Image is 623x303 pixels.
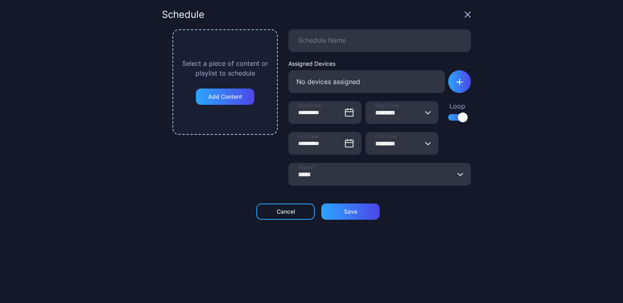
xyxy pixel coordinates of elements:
[448,101,466,111] div: Loop
[180,58,270,78] div: Select a piece of content or playlist to schedule
[425,132,431,155] button: End Time
[375,133,396,140] span: End Time
[298,164,314,171] span: Repeat
[162,10,204,19] div: Schedule
[288,163,471,186] input: Repeat
[288,132,361,155] input: End Date
[365,132,438,155] input: End Time
[288,29,471,52] input: Schedule Name
[425,101,431,124] button: Start Time
[288,70,445,93] div: No devices assigned
[375,102,399,109] span: Start Time
[288,60,445,67] div: Assigned Devices
[288,101,361,124] input: Start Date
[208,93,242,100] div: Add Content
[277,208,295,215] div: Cancel
[196,89,254,105] button: Add Content
[321,203,380,220] button: Save
[365,101,438,124] input: Start Time
[344,208,357,215] div: Save
[457,163,464,186] button: Repeat
[256,203,315,220] button: Cancel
